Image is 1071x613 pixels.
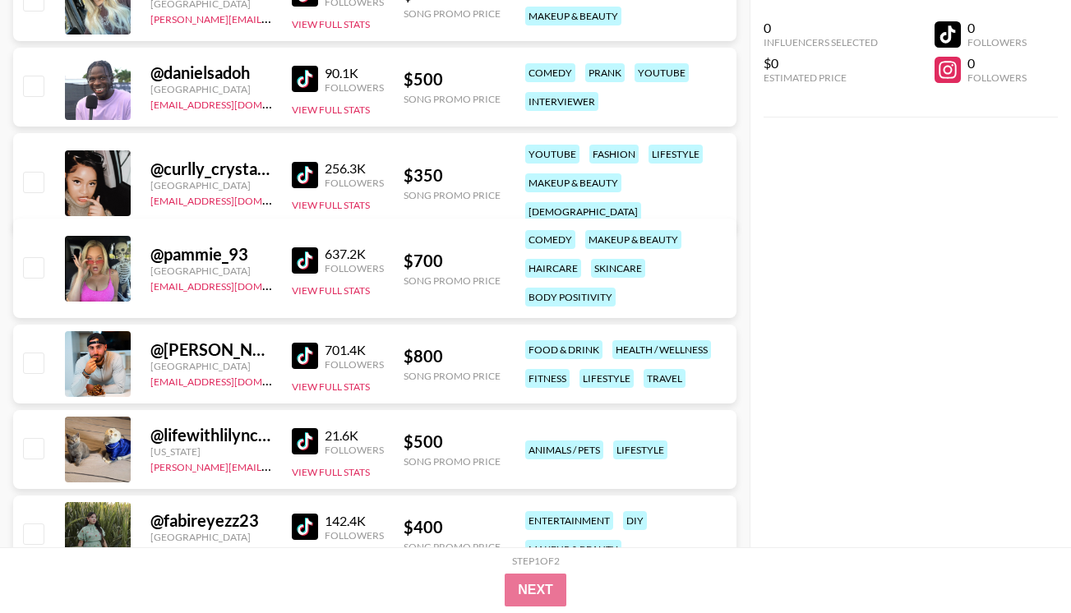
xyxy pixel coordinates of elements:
[613,440,667,459] div: lifestyle
[150,277,316,293] a: [EMAIL_ADDRESS][DOMAIN_NAME]
[150,445,272,458] div: [US_STATE]
[292,199,370,211] button: View Full Stats
[150,244,272,265] div: @ pammie_93
[525,288,616,306] div: body positivity
[525,340,602,359] div: food & drink
[525,540,621,559] div: makeup & beauty
[325,65,384,81] div: 90.1K
[967,20,1027,36] div: 0
[525,145,579,164] div: youtube
[764,36,878,48] div: Influencers Selected
[404,69,501,90] div: $ 500
[404,517,501,537] div: $ 400
[150,531,272,543] div: [GEOGRAPHIC_DATA]
[325,81,384,94] div: Followers
[525,511,613,530] div: entertainment
[404,431,501,452] div: $ 500
[505,574,566,606] button: Next
[150,360,272,372] div: [GEOGRAPHIC_DATA]
[579,369,634,388] div: lifestyle
[525,259,581,278] div: haircare
[989,531,1051,593] iframe: Drift Widget Chat Controller
[649,145,703,164] div: lifestyle
[150,179,272,191] div: [GEOGRAPHIC_DATA]
[525,202,641,221] div: [DEMOGRAPHIC_DATA]
[150,159,272,179] div: @ curlly_crystallzz
[404,455,501,468] div: Song Promo Price
[292,284,370,297] button: View Full Stats
[325,358,384,371] div: Followers
[150,191,316,207] a: [EMAIL_ADDRESS][DOMAIN_NAME]
[644,369,686,388] div: travel
[150,62,272,83] div: @ danielsadoh
[150,10,472,25] a: [PERSON_NAME][EMAIL_ADDRESS][PERSON_NAME][DOMAIN_NAME]
[764,71,878,84] div: Estimated Price
[292,514,318,540] img: TikTok
[150,339,272,360] div: @ [PERSON_NAME]
[967,55,1027,71] div: 0
[512,555,560,567] div: Step 1 of 2
[525,7,621,25] div: makeup & beauty
[404,346,501,366] div: $ 800
[325,342,384,358] div: 701.4K
[404,189,501,201] div: Song Promo Price
[612,340,711,359] div: health / wellness
[292,466,370,478] button: View Full Stats
[525,173,621,192] div: makeup & beauty
[325,160,384,177] div: 256.3K
[150,83,272,95] div: [GEOGRAPHIC_DATA]
[525,230,575,249] div: comedy
[292,162,318,188] img: TikTok
[525,440,603,459] div: animals / pets
[325,262,384,274] div: Followers
[623,511,647,530] div: diy
[967,71,1027,84] div: Followers
[635,63,689,82] div: youtube
[404,251,501,271] div: $ 700
[292,66,318,92] img: TikTok
[292,104,370,116] button: View Full Stats
[150,265,272,277] div: [GEOGRAPHIC_DATA]
[150,425,272,445] div: @ lifewithlilyncoco
[764,20,878,36] div: 0
[292,247,318,274] img: TikTok
[591,259,645,278] div: skincare
[325,513,384,529] div: 142.4K
[325,246,384,262] div: 637.2K
[404,541,501,553] div: Song Promo Price
[585,230,681,249] div: makeup & beauty
[325,177,384,189] div: Followers
[325,529,384,542] div: Followers
[967,36,1027,48] div: Followers
[150,95,316,111] a: [EMAIL_ADDRESS][DOMAIN_NAME]
[292,380,370,393] button: View Full Stats
[404,274,501,287] div: Song Promo Price
[292,428,318,454] img: TikTok
[404,165,501,186] div: $ 350
[404,370,501,382] div: Song Promo Price
[404,7,501,20] div: Song Promo Price
[292,18,370,30] button: View Full Stats
[525,92,598,111] div: interviewer
[325,444,384,456] div: Followers
[525,369,570,388] div: fitness
[585,63,625,82] div: prank
[150,510,272,531] div: @ fabireyezz23
[150,458,394,473] a: [PERSON_NAME][EMAIL_ADDRESS][DOMAIN_NAME]
[589,145,639,164] div: fashion
[150,372,316,388] a: [EMAIL_ADDRESS][DOMAIN_NAME]
[325,427,384,444] div: 21.6K
[404,93,501,105] div: Song Promo Price
[525,63,575,82] div: comedy
[764,55,878,71] div: $0
[292,343,318,369] img: TikTok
